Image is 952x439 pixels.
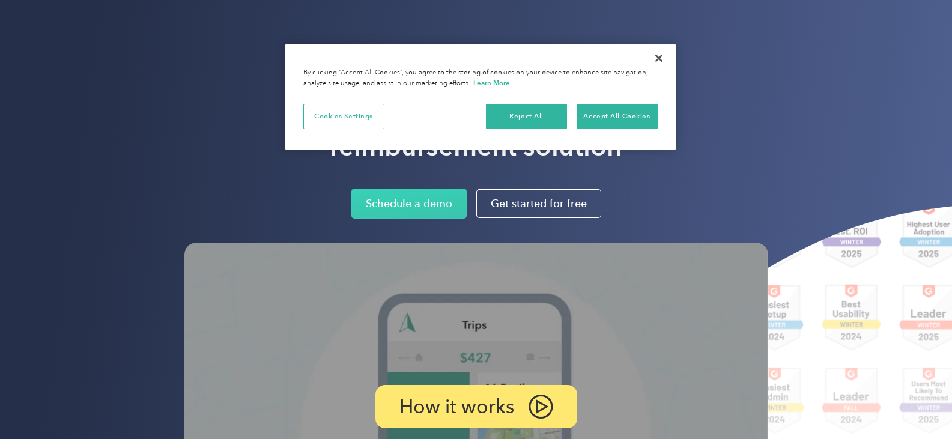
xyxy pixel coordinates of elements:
[303,68,658,89] div: By clicking “Accept All Cookies”, you agree to the storing of cookies on your device to enhance s...
[399,398,514,415] p: How it works
[351,189,467,219] a: Schedule a demo
[646,45,672,71] button: Close
[285,44,676,150] div: Cookie banner
[303,104,384,129] button: Cookies Settings
[476,189,601,218] a: Get started for free
[486,104,567,129] button: Reject All
[473,79,510,87] a: More information about your privacy, opens in a new tab
[577,104,658,129] button: Accept All Cookies
[285,44,676,150] div: Privacy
